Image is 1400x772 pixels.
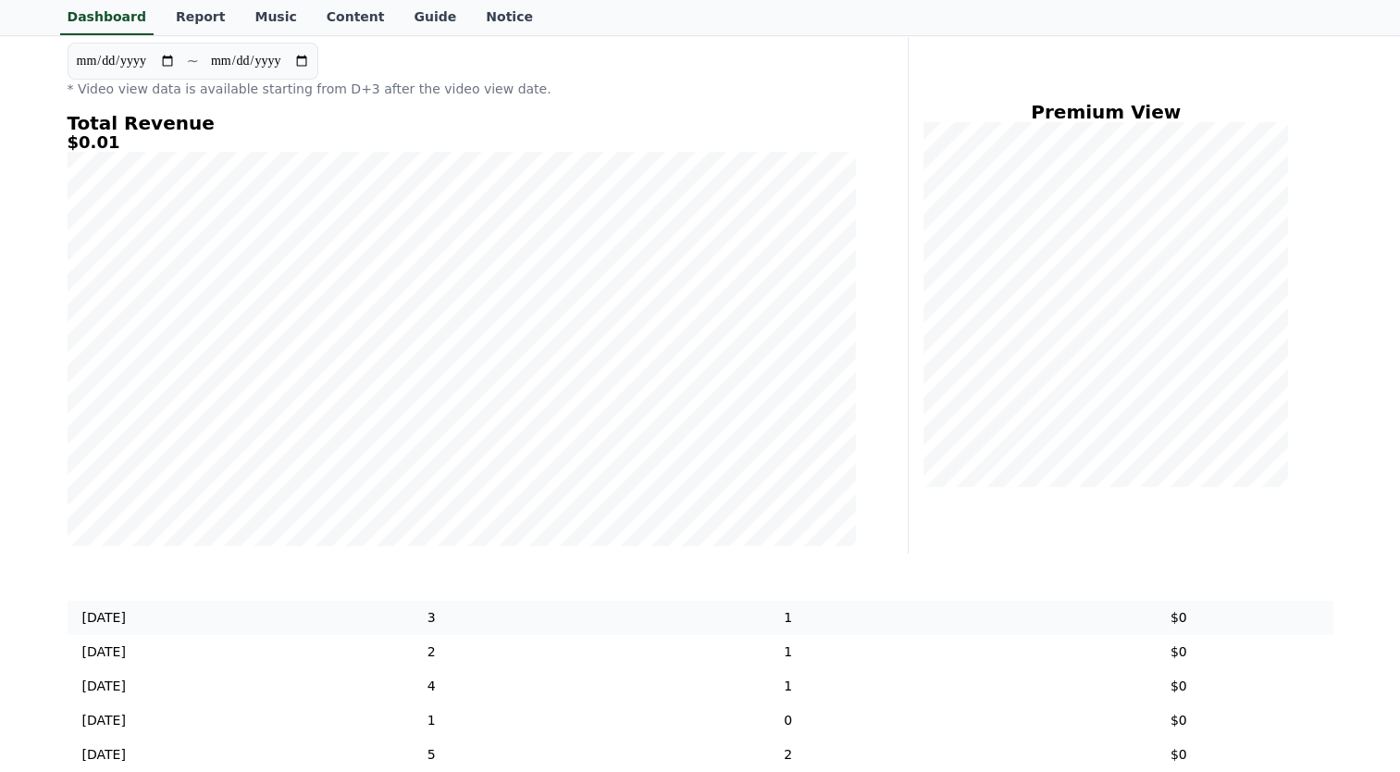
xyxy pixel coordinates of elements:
[68,133,856,152] h5: $0.01
[187,50,199,72] p: ~
[551,704,1024,738] td: 0
[551,635,1024,669] td: 1
[311,738,551,772] td: 5
[551,601,1024,635] td: 1
[551,738,1024,772] td: 2
[1024,669,1333,704] td: $0
[1024,704,1333,738] td: $0
[311,704,551,738] td: 1
[82,608,126,628] p: [DATE]
[1024,635,1333,669] td: $0
[923,102,1289,122] h4: Premium View
[551,669,1024,704] td: 1
[68,113,856,133] h4: Total Revenue
[82,745,126,765] p: [DATE]
[82,711,126,730] p: [DATE]
[311,601,551,635] td: 3
[1024,601,1333,635] td: $0
[82,677,126,696] p: [DATE]
[68,80,856,98] p: * Video view data is available starting from D+3 after the video view date.
[1024,738,1333,772] td: $0
[311,669,551,704] td: 4
[82,642,126,662] p: [DATE]
[311,635,551,669] td: 2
